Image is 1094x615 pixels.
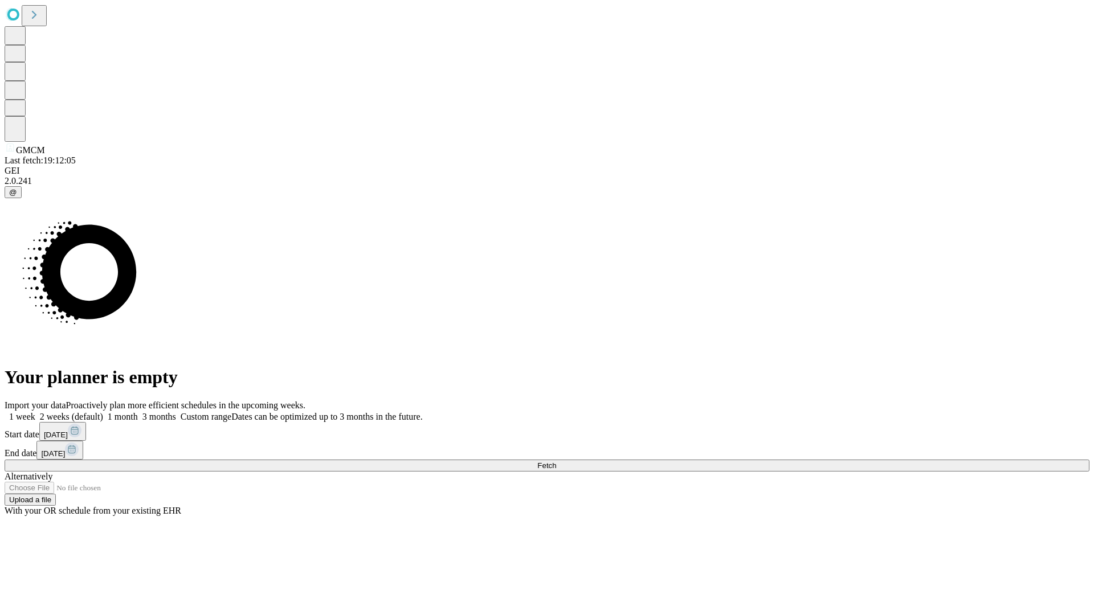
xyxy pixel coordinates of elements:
[5,186,22,198] button: @
[142,412,176,421] span: 3 months
[16,145,45,155] span: GMCM
[5,494,56,506] button: Upload a file
[9,188,17,196] span: @
[39,422,86,441] button: [DATE]
[44,430,68,439] span: [DATE]
[5,460,1089,471] button: Fetch
[181,412,231,421] span: Custom range
[5,400,66,410] span: Import your data
[231,412,422,421] span: Dates can be optimized up to 3 months in the future.
[5,155,76,165] span: Last fetch: 19:12:05
[537,461,556,470] span: Fetch
[108,412,138,421] span: 1 month
[5,166,1089,176] div: GEI
[66,400,305,410] span: Proactively plan more efficient schedules in the upcoming weeks.
[5,441,1089,460] div: End date
[5,176,1089,186] div: 2.0.241
[36,441,83,460] button: [DATE]
[40,412,103,421] span: 2 weeks (default)
[5,367,1089,388] h1: Your planner is empty
[41,449,65,458] span: [DATE]
[5,422,1089,441] div: Start date
[5,471,52,481] span: Alternatively
[5,506,181,515] span: With your OR schedule from your existing EHR
[9,412,35,421] span: 1 week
